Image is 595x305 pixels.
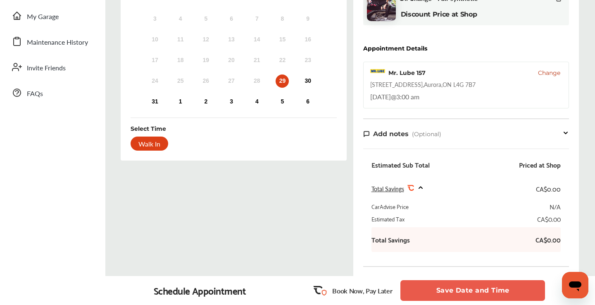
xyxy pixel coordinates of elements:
[363,45,427,52] div: Appointment Details
[148,95,162,108] div: Choose Sunday, August 31st, 2025
[301,33,314,46] div: Not available Saturday, August 16th, 2025
[27,37,88,48] span: Maintenance History
[250,95,264,108] div: Choose Thursday, September 4th, 2025
[7,56,97,78] a: Invite Friends
[225,54,238,67] div: Not available Wednesday, August 20th, 2025
[199,74,212,88] div: Not available Tuesday, August 26th, 2025
[363,130,370,137] img: note-icon.db9493fa.svg
[370,92,391,101] span: [DATE]
[412,130,441,138] span: (Optional)
[148,12,162,26] div: Not available Sunday, August 3rd, 2025
[225,74,238,88] div: Not available Wednesday, August 27th, 2025
[250,74,264,88] div: Not available Thursday, August 28th, 2025
[174,54,187,67] div: Not available Monday, August 18th, 2025
[276,12,289,26] div: Not available Friday, August 8th, 2025
[301,54,314,67] div: Not available Saturday, August 23rd, 2025
[131,137,168,151] div: Walk In
[131,125,166,133] div: Select Time
[148,74,162,88] div: Not available Sunday, August 24th, 2025
[154,285,246,296] div: Schedule Appointment
[370,80,476,89] div: [STREET_ADDRESS] , Aurora , ON L4G 7B7
[391,92,396,101] span: @
[301,95,314,108] div: Choose Saturday, September 6th, 2025
[148,33,162,46] div: Not available Sunday, August 10th, 2025
[199,12,212,26] div: Not available Tuesday, August 5th, 2025
[7,5,97,26] a: My Garage
[371,215,405,223] div: Estimated Tax
[538,69,560,77] button: Change
[371,161,430,169] div: Estimated Sub Total
[199,95,212,108] div: Choose Tuesday, September 2nd, 2025
[301,12,314,26] div: Not available Saturday, August 9th, 2025
[225,12,238,26] div: Not available Wednesday, August 6th, 2025
[7,31,97,52] a: Maintenance History
[199,33,212,46] div: Not available Tuesday, August 12th, 2025
[27,89,43,99] span: FAQs
[174,74,187,88] div: Not available Monday, August 25th, 2025
[537,215,561,223] div: CA$0.00
[27,12,59,22] span: My Garage
[301,74,314,88] div: Choose Saturday, August 30th, 2025
[371,185,404,193] span: Total Savings
[250,12,264,26] div: Not available Thursday, August 7th, 2025
[199,54,212,67] div: Not available Tuesday, August 19th, 2025
[250,33,264,46] div: Not available Thursday, August 14th, 2025
[332,286,392,295] p: Book Now, Pay Later
[550,202,561,211] div: N/A
[371,202,409,211] div: CarAdvise Price
[225,95,238,108] div: Choose Wednesday, September 3rd, 2025
[174,33,187,46] div: Not available Monday, August 11th, 2025
[174,12,187,26] div: Not available Monday, August 4th, 2025
[174,95,187,108] div: Choose Monday, September 1st, 2025
[276,33,289,46] div: Not available Friday, August 15th, 2025
[370,69,385,77] img: logo-mr-lube.png
[373,130,409,138] span: Add notes
[276,74,289,88] div: Choose Friday, August 29th, 2025
[276,95,289,108] div: Choose Friday, September 5th, 2025
[388,69,426,77] div: Mr. Lube 157
[401,10,477,18] b: Discount Price at Shop
[250,54,264,67] div: Not available Thursday, August 21st, 2025
[519,161,561,169] div: Priced at Shop
[400,280,545,301] button: Save Date and Time
[562,272,588,298] iframe: Button to launch messaging window
[7,82,97,103] a: FAQs
[535,235,561,244] b: CA$0.00
[225,33,238,46] div: Not available Wednesday, August 13th, 2025
[148,54,162,67] div: Not available Sunday, August 17th, 2025
[396,92,419,101] span: 3:00 am
[536,183,561,194] div: CA$0.00
[276,54,289,67] div: Not available Friday, August 22nd, 2025
[371,235,410,244] b: Total Savings
[27,63,66,74] span: Invite Friends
